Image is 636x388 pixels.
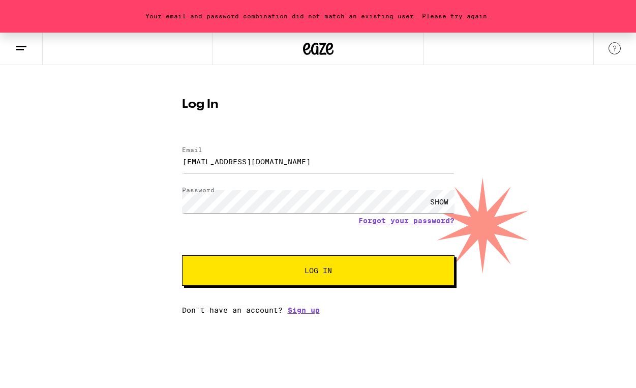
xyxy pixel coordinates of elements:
[182,150,455,173] input: Email
[305,267,332,274] span: Log In
[182,306,455,314] div: Don't have an account?
[182,146,202,153] label: Email
[6,7,73,15] span: Hi. Need any help?
[182,255,455,286] button: Log In
[358,217,455,225] a: Forgot your password?
[288,306,320,314] a: Sign up
[182,187,215,193] label: Password
[424,190,455,213] div: SHOW
[182,99,455,111] h1: Log In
